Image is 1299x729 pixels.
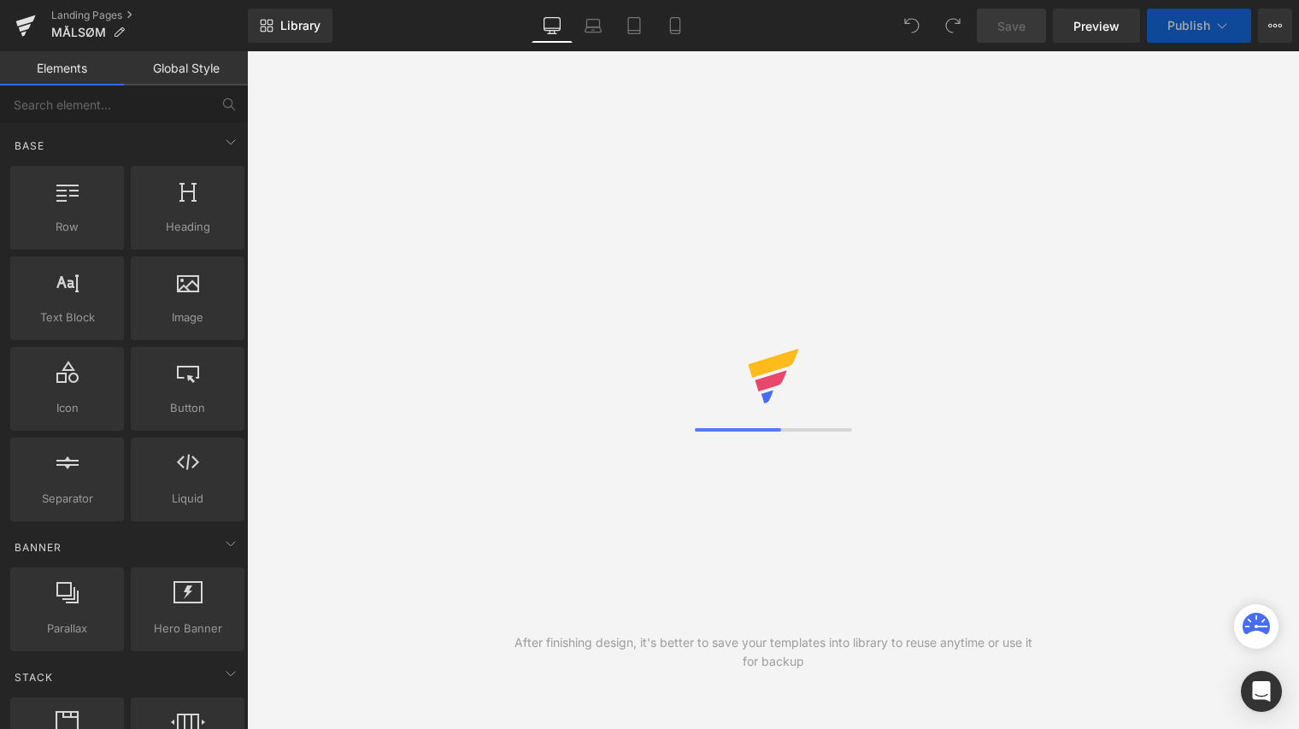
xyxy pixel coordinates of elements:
span: Heading [136,218,239,236]
button: More [1258,9,1292,43]
span: MÅLSØM [51,26,106,39]
span: Publish [1167,19,1210,32]
span: Image [136,309,239,326]
a: Preview [1053,9,1140,43]
a: New Library [248,9,332,43]
div: After finishing design, it's better to save your templates into library to reuse anytime or use i... [510,633,1037,671]
span: Banner [13,539,63,556]
button: Redo [936,9,970,43]
a: Laptop [573,9,614,43]
a: Global Style [124,51,248,85]
span: Base [13,138,46,154]
span: Button [136,399,239,417]
a: Mobile [655,9,696,43]
button: Undo [895,9,929,43]
span: Preview [1073,17,1120,35]
button: Publish [1147,9,1251,43]
a: Desktop [532,9,573,43]
a: Tablet [614,9,655,43]
span: Hero Banner [136,620,239,638]
span: Stack [13,669,55,685]
span: Parallax [15,620,119,638]
span: Library [280,18,320,33]
span: Row [15,218,119,236]
span: Icon [15,399,119,417]
div: Open Intercom Messenger [1241,671,1282,712]
span: Liquid [136,490,239,508]
span: Separator [15,490,119,508]
span: Text Block [15,309,119,326]
span: Save [997,17,1026,35]
a: Landing Pages [51,9,248,22]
